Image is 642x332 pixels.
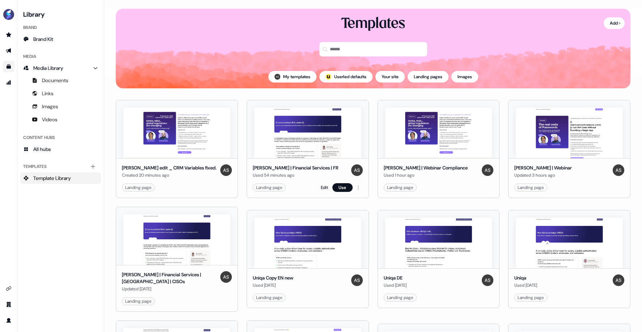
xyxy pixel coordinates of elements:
span: Images [42,103,58,110]
button: My templates [268,71,316,83]
img: Antoni [220,271,232,283]
img: Antoni [482,274,493,286]
button: userled logo;Userled defaults [319,71,373,83]
div: [PERSON_NAME] | Financial Services | FR [253,164,339,172]
button: UniqaUniqaUsed [DATE]AntoniLanding page [508,207,630,312]
div: Uniqa DE [384,274,407,282]
div: Updated [DATE] [122,285,217,293]
img: Antoni [482,164,493,176]
div: [PERSON_NAME] | Webinar [514,164,572,172]
a: Template Library [20,172,101,184]
button: Your site [375,71,405,83]
a: Documents [20,75,101,86]
a: Edit [321,184,328,191]
div: Used [DATE] [384,282,407,289]
div: [PERSON_NAME] | Webinar Compliance [384,164,468,172]
span: Media Library [33,64,63,72]
span: All hubs [33,146,51,153]
a: Links [20,88,101,99]
img: Uniqa Copy EN new [254,218,361,268]
img: Sara | Webinar [516,108,623,158]
div: [PERSON_NAME] edit _ CRM Variables fixed. [122,164,217,172]
h3: Library [20,9,101,19]
img: Antoni [351,274,363,286]
a: Images [20,101,101,112]
a: Go to templates [3,61,14,72]
div: Content Hubs [20,132,101,143]
div: [PERSON_NAME] | Financial Services | [GEOGRAPHIC_DATA] | CISOs [122,271,217,285]
div: Used [DATE] [514,282,537,289]
a: Videos [20,114,101,125]
button: Landing pages [408,71,448,83]
button: Uniqa Copy EN newUniqa Copy EN newUsed [DATE]AntoniLanding page [247,207,369,312]
img: Uniqa [516,218,623,268]
img: Sara | Webinar Compliance [385,108,492,158]
div: Used [DATE] [253,282,293,289]
span: Template Library [33,175,71,182]
img: Uniqa DE [385,218,492,268]
button: Use [332,183,353,192]
img: Sara | Financial Services | France | CISOs [123,214,230,265]
div: Uniqa [514,274,537,282]
div: Landing page [518,184,544,191]
div: Landing page [256,184,282,191]
img: Antoni [613,274,624,286]
img: Antoni [351,164,363,176]
img: userled logo [326,74,331,80]
img: Antoni [613,164,624,176]
button: Sara | Webinar[PERSON_NAME] | WebinarUpdated 3 hours agoAntoniLanding page [508,100,630,198]
img: Sara | Financial Services | FR [254,108,361,158]
div: Landing page [125,184,152,191]
button: Sara | Financial Services | FR[PERSON_NAME] | Financial Services | FRUsed 54 minutes agoAntoniLan... [247,100,369,198]
div: Templates [20,161,101,172]
div: Landing page [125,298,152,305]
a: Go to team [3,299,14,310]
div: Updated 3 hours ago [514,172,572,179]
button: Ryan edit _ CRM Variables fixed. [PERSON_NAME] edit _ CRM Variables fixed.Created 20 minutes agoA... [116,100,238,198]
a: Go to profile [3,315,14,326]
button: Uniqa DEUniqa DEUsed [DATE]AntoniLanding page [378,207,500,312]
span: Links [42,90,54,97]
img: Antoni [275,74,280,80]
span: Brand Kit [33,35,53,43]
div: Uniqa Copy EN new [253,274,293,282]
a: Go to attribution [3,77,14,88]
span: Documents [42,77,68,84]
button: Sara | Webinar Compliance[PERSON_NAME] | Webinar ComplianceUsed 1 hour agoAntoniLanding page [378,100,500,198]
div: Media [20,51,101,62]
img: Ryan edit _ CRM Variables fixed. [123,108,230,158]
button: Sara | Financial Services | France | CISOs[PERSON_NAME] | Financial Services | [GEOGRAPHIC_DATA] ... [116,207,238,312]
div: Landing page [256,294,282,301]
a: Media Library [20,62,101,74]
a: Go to outbound experience [3,45,14,56]
div: Used 54 minutes ago [253,172,339,179]
button: Images [451,71,478,83]
div: Landing page [387,184,413,191]
div: ; [326,74,331,80]
button: Add [604,17,625,29]
div: Landing page [518,294,544,301]
div: Templates [341,14,405,33]
div: Created 20 minutes ago [122,172,217,179]
div: Brand [20,22,101,33]
a: Go to integrations [3,283,14,294]
a: All hubs [20,143,101,155]
div: Used 1 hour ago [384,172,468,179]
div: Landing page [387,294,413,301]
img: Antoni [220,164,232,176]
a: Go to prospects [3,29,14,41]
span: Videos [42,116,58,123]
a: Brand Kit [20,33,101,45]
